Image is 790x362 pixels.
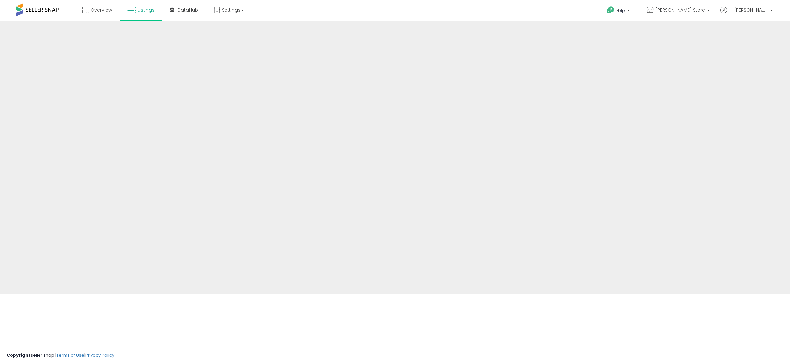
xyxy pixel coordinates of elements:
[91,7,112,13] span: Overview
[138,7,155,13] span: Listings
[616,8,625,13] span: Help
[177,7,198,13] span: DataHub
[606,6,615,14] i: Get Help
[655,7,705,13] span: [PERSON_NAME] Store
[720,7,773,21] a: Hi [PERSON_NAME]
[729,7,768,13] span: Hi [PERSON_NAME]
[601,1,636,21] a: Help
